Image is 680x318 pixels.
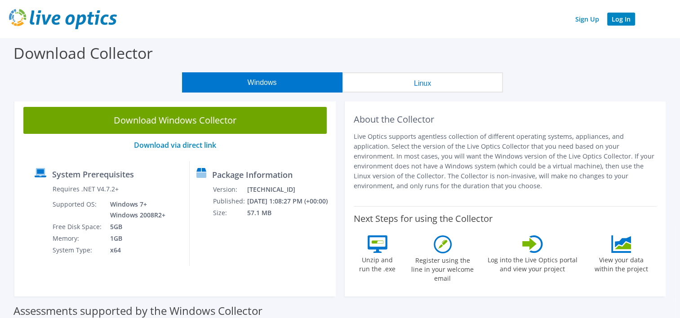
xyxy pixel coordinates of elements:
[13,306,262,315] label: Assessments supported by the Windows Collector
[52,221,103,233] td: Free Disk Space:
[487,253,578,274] label: Log into the Live Optics portal and view your project
[103,221,167,233] td: 5GB
[247,195,332,207] td: [DATE] 1:08:27 PM (+00:00)
[213,195,247,207] td: Published:
[53,185,119,194] label: Requires .NET V4.7.2+
[103,244,167,256] td: x64
[213,184,247,195] td: Version:
[357,253,398,274] label: Unzip and run the .exe
[52,199,103,221] td: Supported OS:
[52,170,134,179] label: System Prerequisites
[409,253,476,283] label: Register using the line in your welcome email
[52,233,103,244] td: Memory:
[354,132,657,191] p: Live Optics supports agentless collection of different operating systems, appliances, and applica...
[247,207,332,219] td: 57.1 MB
[23,107,327,134] a: Download Windows Collector
[354,114,657,125] h2: About the Collector
[212,170,293,179] label: Package Information
[9,9,117,29] img: live_optics_svg.svg
[103,233,167,244] td: 1GB
[213,207,247,219] td: Size:
[354,213,493,224] label: Next Steps for using the Collector
[134,140,216,150] a: Download via direct link
[52,244,103,256] td: System Type:
[607,13,635,26] a: Log In
[589,253,653,274] label: View your data within the project
[103,199,167,221] td: Windows 7+ Windows 2008R2+
[13,43,153,63] label: Download Collector
[182,72,342,93] button: Windows
[571,13,604,26] a: Sign Up
[247,184,332,195] td: [TECHNICAL_ID]
[342,72,503,93] button: Linux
